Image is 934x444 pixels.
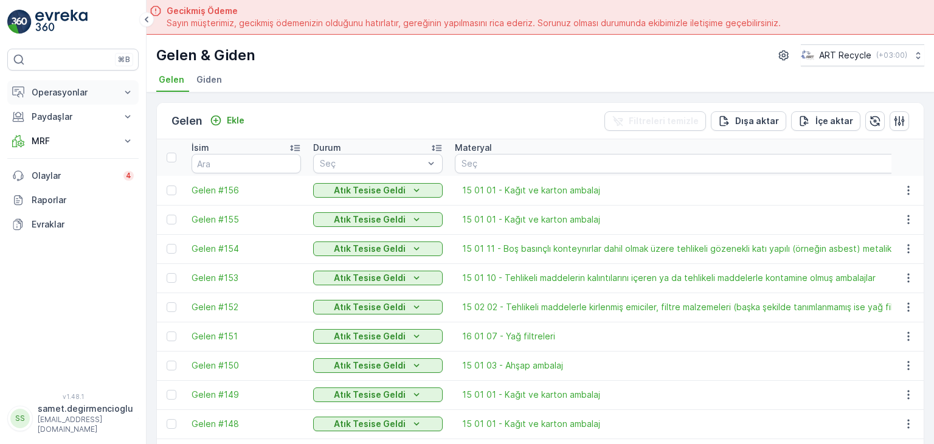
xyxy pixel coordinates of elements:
p: Atık Tesise Geldi [334,301,406,313]
button: MRF [7,129,139,153]
a: Raporlar [7,188,139,212]
button: Atık Tesise Geldi [313,183,443,198]
button: Atık Tesise Geldi [313,241,443,256]
a: 15 01 01 - Kağıt ve karton ambalaj [462,389,600,401]
input: Ara [192,154,301,173]
a: 16 01 07 - Yağ filtreleri [462,330,555,342]
p: Atık Tesise Geldi [334,184,406,196]
button: İçe aktar [791,111,860,131]
p: Atık Tesise Geldi [334,418,406,430]
button: ART Recycle(+03:00) [801,44,924,66]
div: Toggle Row Selected [167,419,176,429]
button: Paydaşlar [7,105,139,129]
p: Atık Tesise Geldi [334,272,406,284]
p: Seç [320,158,424,170]
div: Toggle Row Selected [167,302,176,312]
p: Dışa aktar [735,115,779,127]
button: Atık Tesise Geldi [313,387,443,402]
a: Gelen #152 [192,301,301,313]
p: Atık Tesise Geldi [334,359,406,372]
img: image_23.png [801,49,814,62]
div: Toggle Row Selected [167,244,176,254]
span: Gelen [159,74,184,86]
a: 15 01 03 - Ahşap ambalaj [462,359,563,372]
div: Toggle Row Selected [167,361,176,370]
p: Raporlar [32,194,134,206]
span: Sayın müşterimiz, gecikmiş ödemenizin olduğunu hatırlatır, gereğinin yapılmasını rica ederiz. Sor... [167,17,781,29]
p: Durum [313,142,341,154]
p: İsim [192,142,209,154]
button: Operasyonlar [7,80,139,105]
p: Atık Tesise Geldi [334,330,406,342]
p: 4 [126,171,131,181]
p: Gelen & Giden [156,46,255,65]
button: Atık Tesise Geldi [313,417,443,431]
a: Gelen #150 [192,359,301,372]
p: Evraklar [32,218,134,231]
button: Atık Tesise Geldi [313,212,443,227]
span: Gecikmiş Ödeme [167,5,781,17]
button: Dışa aktar [711,111,786,131]
a: Gelen #153 [192,272,301,284]
p: Materyal [455,142,492,154]
p: Olaylar [32,170,116,182]
span: Giden [196,74,222,86]
div: Toggle Row Selected [167,273,176,283]
div: Toggle Row Selected [167,331,176,341]
a: 15 01 10 - Tehlikeli maddelerin kalıntılarını içeren ya da tehlikeli maddelerle kontamine olmuş a... [462,272,876,284]
p: Ekle [227,114,244,127]
a: Evraklar [7,212,139,237]
p: samet.degirmencioglu [38,403,133,415]
p: Operasyonlar [32,86,114,99]
button: Ekle [205,113,249,128]
a: 15 01 01 - Kağıt ve karton ambalaj [462,213,600,226]
button: Filtreleri temizle [604,111,706,131]
p: Atık Tesise Geldi [334,213,406,226]
p: Atık Tesise Geldi [334,389,406,401]
div: Toggle Row Selected [167,186,176,195]
p: Filtreleri temizle [629,115,699,127]
button: SSsamet.degirmencioglu[EMAIL_ADDRESS][DOMAIN_NAME] [7,403,139,434]
img: logo [7,10,32,34]
a: Gelen #149 [192,389,301,401]
div: Toggle Row Selected [167,215,176,224]
p: Paydaşlar [32,111,114,123]
img: logo_light-DOdMpM7g.png [35,10,88,34]
a: Gelen #154 [192,243,301,255]
p: Gelen [171,113,202,130]
div: Toggle Row Selected [167,390,176,400]
a: Gelen #156 [192,184,301,196]
button: Atık Tesise Geldi [313,271,443,285]
a: Gelen #148 [192,418,301,430]
a: Gelen #151 [192,330,301,342]
a: 15 01 01 - Kağıt ve karton ambalaj [462,184,600,196]
a: 15 01 11 - Boş basınçlı konteynırlar dahil olmak üzere tehlikeli gözenekli katı yapılı (örneğin a... [462,243,934,255]
p: ART Recycle [819,49,871,61]
a: Gelen #155 [192,213,301,226]
span: v 1.48.1 [7,393,139,400]
a: 15 01 01 - Kağıt ve karton ambalaj [462,418,600,430]
p: Atık Tesise Geldi [334,243,406,255]
p: ( +03:00 ) [876,50,907,60]
p: İçe aktar [815,115,853,127]
button: Atık Tesise Geldi [313,329,443,344]
button: Atık Tesise Geldi [313,358,443,373]
p: MRF [32,135,114,147]
p: [EMAIL_ADDRESS][DOMAIN_NAME] [38,415,133,434]
div: SS [10,409,30,428]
